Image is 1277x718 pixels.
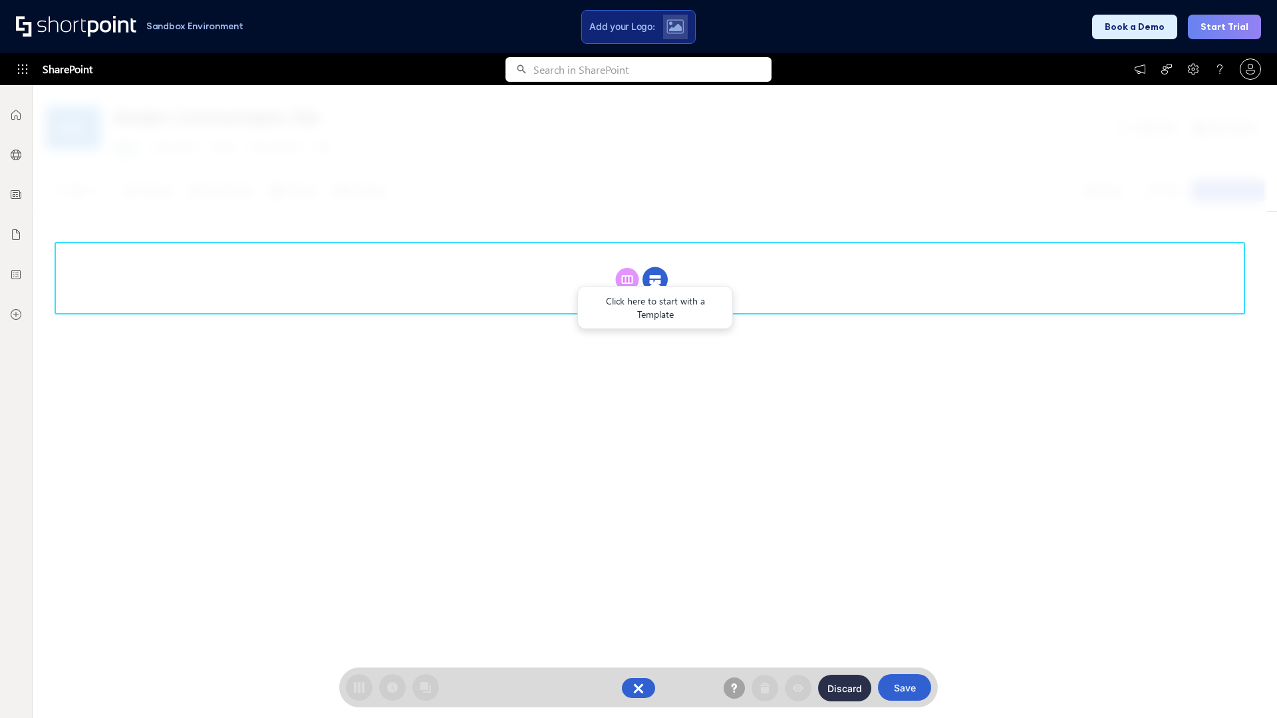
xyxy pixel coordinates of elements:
span: Add your Logo: [589,21,654,33]
img: Upload logo [666,19,684,34]
iframe: Chat Widget [1210,654,1277,718]
button: Save [878,674,931,701]
span: SharePoint [43,53,92,85]
button: Book a Demo [1092,15,1177,39]
button: Start Trial [1188,15,1261,39]
input: Search in SharePoint [533,57,772,82]
h1: Sandbox Environment [146,23,243,30]
button: Discard [818,675,871,701]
